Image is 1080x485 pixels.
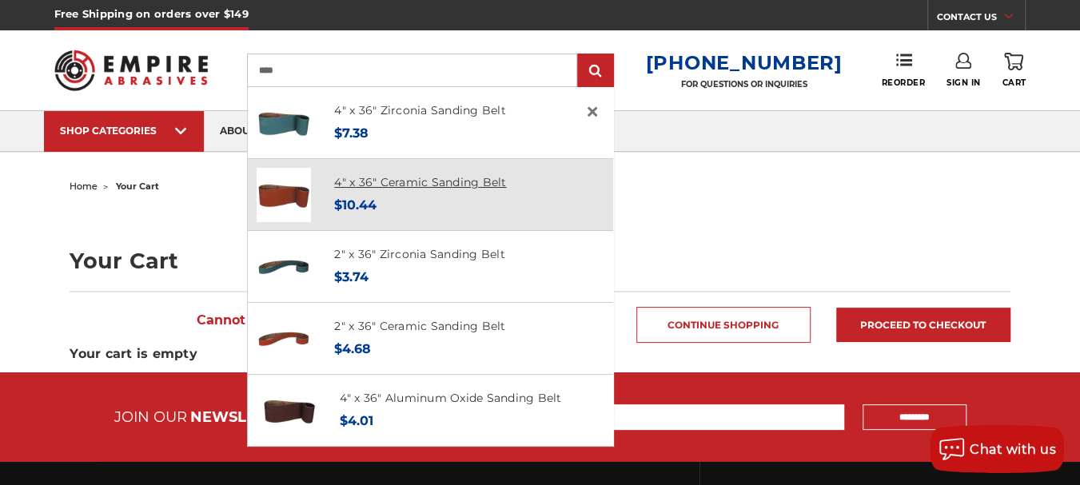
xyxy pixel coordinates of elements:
[257,96,311,150] img: 4" x 36" Zirconia Sanding Belt
[334,125,369,141] span: $7.38
[646,79,843,89] p: FOR QUESTIONS OR INQUIRIES
[334,319,505,333] a: 2" x 36" Ceramic Sanding Belt
[54,40,208,100] img: Empire Abrasives
[262,384,317,438] img: 4" x 36" Aluminum Oxide Sanding Belt
[836,308,1010,342] a: Proceed to checkout
[70,250,1010,272] h1: Your Cart
[881,53,925,87] a: Reorder
[334,341,371,356] span: $4.68
[257,240,311,294] img: 2" x 36" Zirconia Pipe Sanding Belt
[334,175,506,189] a: 4" x 36" Ceramic Sanding Belt
[70,344,1010,364] h3: Your cart is empty
[1002,53,1026,88] a: Cart
[204,111,287,152] a: about us
[1002,78,1026,88] span: Cart
[580,55,612,87] input: Submit
[70,304,619,336] span: Cannot start a checkout with an empty cart
[60,125,188,137] div: SHOP CATEGORIES
[257,312,311,366] img: 2" x 36" Ceramic Pipe Sanding Belt
[190,408,293,426] span: NEWSLETTER
[340,413,373,428] span: $4.01
[580,99,605,125] a: Close
[340,391,562,405] a: 4" x 36" Aluminum Oxide Sanding Belt
[334,269,369,284] span: $3.74
[70,181,98,192] a: home
[114,408,187,426] span: JOIN OUR
[116,181,159,192] span: your cart
[334,247,505,261] a: 2" x 36" Zirconia Sanding Belt
[257,168,311,222] img: 4" x 36" Ceramic Sanding Belt
[970,442,1056,457] span: Chat with us
[946,78,981,88] span: Sign In
[930,425,1064,473] button: Chat with us
[936,8,1025,30] a: CONTACT US
[334,197,377,213] span: $10.44
[636,307,811,343] a: Continue Shopping
[646,51,843,74] a: [PHONE_NUMBER]
[881,78,925,88] span: Reorder
[334,103,506,117] a: 4" x 36" Zirconia Sanding Belt
[585,96,600,127] span: ×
